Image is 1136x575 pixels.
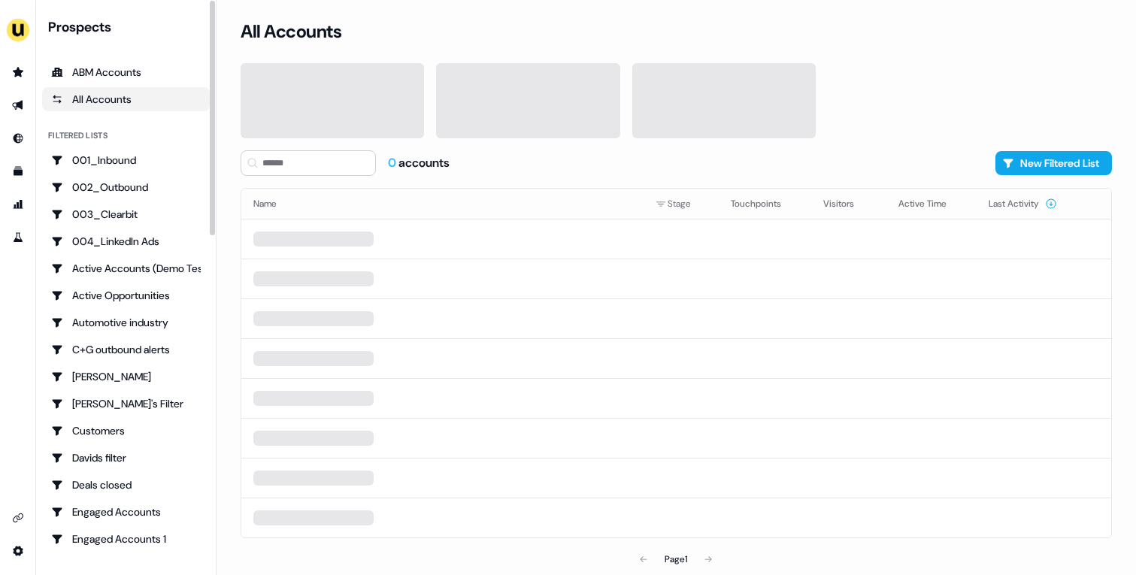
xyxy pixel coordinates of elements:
[898,190,965,217] button: Active Time
[6,126,30,150] a: Go to Inbound
[51,477,201,492] div: Deals closed
[42,473,210,497] a: Go to Deals closed
[51,315,201,330] div: Automotive industry
[51,207,201,222] div: 003_Clearbit
[51,342,201,357] div: C+G outbound alerts
[42,392,210,416] a: Go to Charlotte's Filter
[51,531,201,546] div: Engaged Accounts 1
[989,190,1057,217] button: Last Activity
[51,396,201,411] div: [PERSON_NAME]'s Filter
[388,155,398,171] span: 0
[51,153,201,168] div: 001_Inbound
[241,189,644,219] th: Name
[42,337,210,362] a: Go to C+G outbound alerts
[388,155,450,171] div: accounts
[51,65,201,80] div: ABM Accounts
[665,552,687,567] div: Page 1
[51,92,201,107] div: All Accounts
[48,129,108,142] div: Filtered lists
[6,93,30,117] a: Go to outbound experience
[6,225,30,250] a: Go to experiments
[656,196,707,211] div: Stage
[6,192,30,216] a: Go to attribution
[42,310,210,334] a: Go to Automotive industry
[731,190,799,217] button: Touchpoints
[42,60,210,84] a: ABM Accounts
[42,148,210,172] a: Go to 001_Inbound
[42,419,210,443] a: Go to Customers
[42,527,210,551] a: Go to Engaged Accounts 1
[51,261,201,276] div: Active Accounts (Demo Test)
[42,87,210,111] a: All accounts
[241,20,341,43] h3: All Accounts
[6,159,30,183] a: Go to templates
[42,500,210,524] a: Go to Engaged Accounts
[51,369,201,384] div: [PERSON_NAME]
[42,446,210,470] a: Go to Davids filter
[51,180,201,195] div: 002_Outbound
[823,190,872,217] button: Visitors
[51,450,201,465] div: Davids filter
[51,234,201,249] div: 004_LinkedIn Ads
[42,283,210,307] a: Go to Active Opportunities
[42,256,210,280] a: Go to Active Accounts (Demo Test)
[42,229,210,253] a: Go to 004_LinkedIn Ads
[51,288,201,303] div: Active Opportunities
[51,504,201,519] div: Engaged Accounts
[6,506,30,530] a: Go to integrations
[42,365,210,389] a: Go to Charlotte Stone
[6,60,30,84] a: Go to prospects
[51,423,201,438] div: Customers
[42,175,210,199] a: Go to 002_Outbound
[6,539,30,563] a: Go to integrations
[42,202,210,226] a: Go to 003_Clearbit
[48,18,210,36] div: Prospects
[995,151,1112,175] button: New Filtered List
